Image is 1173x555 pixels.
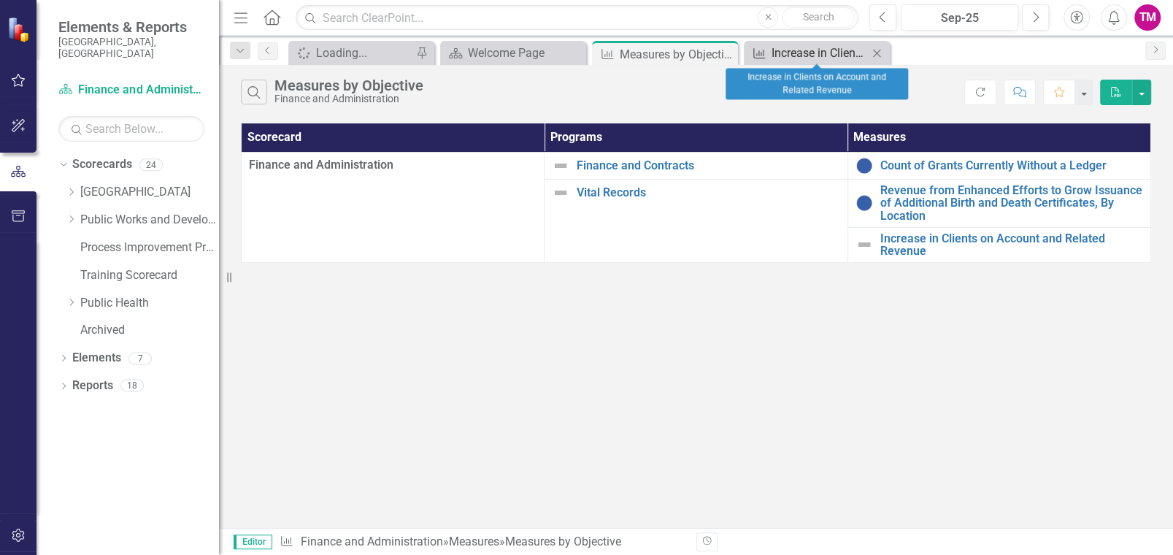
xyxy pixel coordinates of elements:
small: [GEOGRAPHIC_DATA], [GEOGRAPHIC_DATA] [58,36,204,60]
a: Increase in Clients on Account and Related Revenue [880,232,1143,258]
div: Measures by Objective [620,45,734,64]
td: Double-Click to Edit Right Click for Context Menu [545,179,847,262]
a: Archived [80,322,219,339]
img: ClearPoint Strategy [7,16,33,42]
a: Finance and Administration [300,535,442,548]
div: 7 [128,352,152,364]
a: Increase in Clients on Account and Related Revenue [747,44,868,62]
a: Measures [448,535,499,548]
span: Finance and Administration [249,158,393,172]
div: Loading... [316,44,412,62]
span: Editor [234,535,272,549]
span: Elements & Reports [58,18,204,36]
button: Search [782,7,855,28]
div: Welcome Page [468,44,582,62]
a: Revenue from Enhanced Efforts to Grow Issuance of Additional Birth and Death Certificates, By Loc... [880,184,1143,223]
button: TM [1134,4,1161,31]
a: Public Works and Development [80,212,219,229]
a: Loading... [292,44,412,62]
input: Search Below... [58,116,204,142]
button: Sep-25 [901,4,1018,31]
a: Public Health [80,295,219,312]
a: Vital Records [577,186,839,199]
a: Process Improvement Program [80,240,219,256]
div: Increase in Clients on Account and Related Revenue [726,69,908,100]
td: Double-Click to Edit Right Click for Context Menu [847,179,1150,227]
div: Finance and Administration [274,93,423,104]
a: Finance and Contracts [577,159,839,172]
img: Not Defined [552,184,569,202]
a: Scorecards [72,156,132,173]
td: Double-Click to Edit Right Click for Context Menu [545,152,847,179]
div: 24 [139,158,163,171]
img: Not Defined [855,236,873,253]
a: [GEOGRAPHIC_DATA] [80,184,219,201]
a: Count of Grants Currently Without a Ledger [880,159,1143,172]
div: Sep-25 [906,9,1013,27]
img: Not Defined [552,157,569,175]
input: Search ClearPoint... [296,5,858,31]
div: Measures by Objective [504,535,620,548]
div: 18 [120,380,144,392]
div: Measures by Objective [274,77,423,93]
span: Search [803,11,834,23]
img: Baselining [855,157,873,175]
a: Finance and Administration [58,82,204,99]
a: Reports [72,378,113,394]
a: Elements [72,350,121,367]
a: Training Scorecard [80,267,219,284]
a: Welcome Page [444,44,582,62]
img: Baselining [855,194,873,212]
td: Double-Click to Edit Right Click for Context Menu [847,227,1150,262]
td: Double-Click to Edit Right Click for Context Menu [847,152,1150,179]
div: Increase in Clients on Account and Related Revenue [772,44,868,62]
div: » » [280,534,685,551]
